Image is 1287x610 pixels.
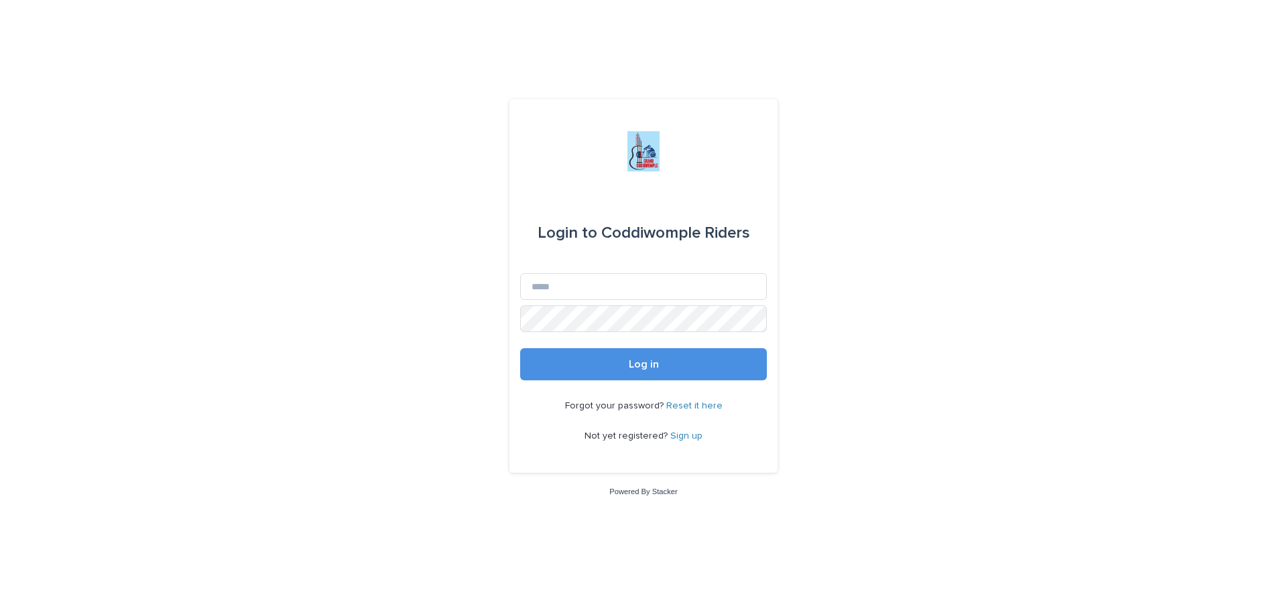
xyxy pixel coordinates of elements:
a: Sign up [670,431,702,441]
button: Log in [520,348,767,380]
span: Login to [538,225,597,241]
img: jxsLJbdS1eYBI7rVAS4p [627,131,660,171]
span: Log in [629,359,659,370]
span: Forgot your password? [565,401,666,410]
a: Reset it here [666,401,723,410]
div: Coddiwomple Riders [538,214,750,252]
span: Not yet registered? [585,431,670,441]
a: Powered By Stacker [609,487,677,495]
